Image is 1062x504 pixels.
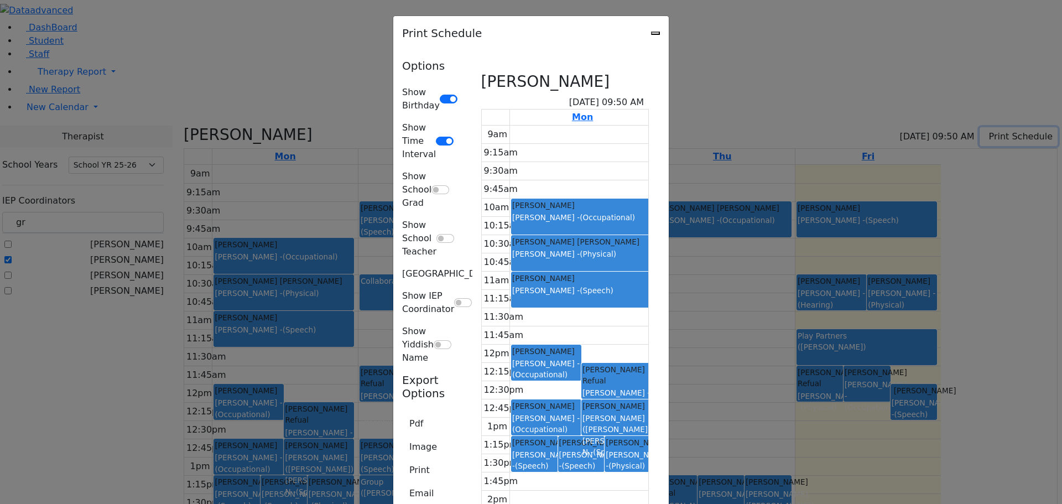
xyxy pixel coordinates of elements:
span: (Speech) [562,461,596,470]
label: Show Birthday [402,86,440,112]
div: [PERSON_NAME] [512,401,580,412]
div: 1pm [485,420,509,433]
div: 9am [485,128,509,141]
h5: Options [402,59,457,72]
div: 11am [482,274,512,287]
div: 12:15pm [482,365,526,378]
button: Close [651,32,660,35]
div: [PERSON_NAME] - [512,358,580,381]
label: [GEOGRAPHIC_DATA] [402,267,495,280]
span: (Physical) [580,250,616,258]
button: Email [402,483,441,504]
a: September 1, 2025 [570,110,595,125]
div: [PERSON_NAME] - [512,285,650,296]
label: Show Time Interval [402,121,436,161]
span: (Occupational) [512,425,568,434]
div: [PERSON_NAME] [559,437,604,448]
div: [PERSON_NAME] [512,437,557,448]
div: 1:45pm [482,475,520,488]
div: 11:15am [482,292,526,305]
div: 9:30am [482,164,520,178]
span: [DATE] 09:50 AM [569,96,644,109]
div: 10am [482,201,512,214]
div: [PERSON_NAME] ([PERSON_NAME]) [PERSON_NAME] N - [582,413,650,458]
div: [PERSON_NAME] Refual [582,364,650,387]
div: 1:30pm [482,456,520,470]
button: Image [402,437,444,458]
div: [PERSON_NAME] - [512,449,557,472]
span: (Speech) [580,286,613,295]
div: 9:45am [482,183,520,196]
div: 11:45am [482,329,526,342]
div: 9:15am [482,146,520,159]
h3: [PERSON_NAME] [481,72,610,91]
label: Show School Grad [402,170,431,210]
div: 10:45am [482,256,526,269]
div: [PERSON_NAME] - [512,248,650,259]
span: (Speech) [515,461,549,470]
div: [PERSON_NAME] - [582,387,650,410]
div: [PERSON_NAME] [512,346,580,357]
button: Print [402,460,437,481]
div: [PERSON_NAME] [606,437,650,448]
div: 10:30am [482,237,526,251]
div: 12:45pm [482,402,526,415]
div: 10:15am [482,219,526,232]
div: [PERSON_NAME] [PERSON_NAME] [512,236,650,247]
label: Show School Teacher [402,219,436,258]
label: Show Yiddish Name [402,325,434,365]
div: [PERSON_NAME] - [512,212,650,223]
div: [PERSON_NAME] - [606,449,650,472]
h5: Export Options [402,373,457,400]
span: (Physical) [608,461,645,470]
label: Show IEP Coordinator [402,289,454,316]
h5: Print Schedule [402,25,482,41]
div: 12:30pm [482,383,526,397]
div: [PERSON_NAME] [512,273,650,284]
div: [PERSON_NAME] - [559,449,604,472]
div: 1:15pm [482,438,520,451]
button: Pdf [402,413,430,434]
div: [PERSON_NAME] [512,200,650,211]
span: (Occupational) [512,370,568,379]
span: (Occupational) [580,213,635,222]
div: 11:30am [482,310,526,324]
span: (Speech) [593,448,627,456]
div: [PERSON_NAME] [582,401,650,412]
div: 12pm [482,347,512,360]
div: [PERSON_NAME] - [512,413,580,435]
